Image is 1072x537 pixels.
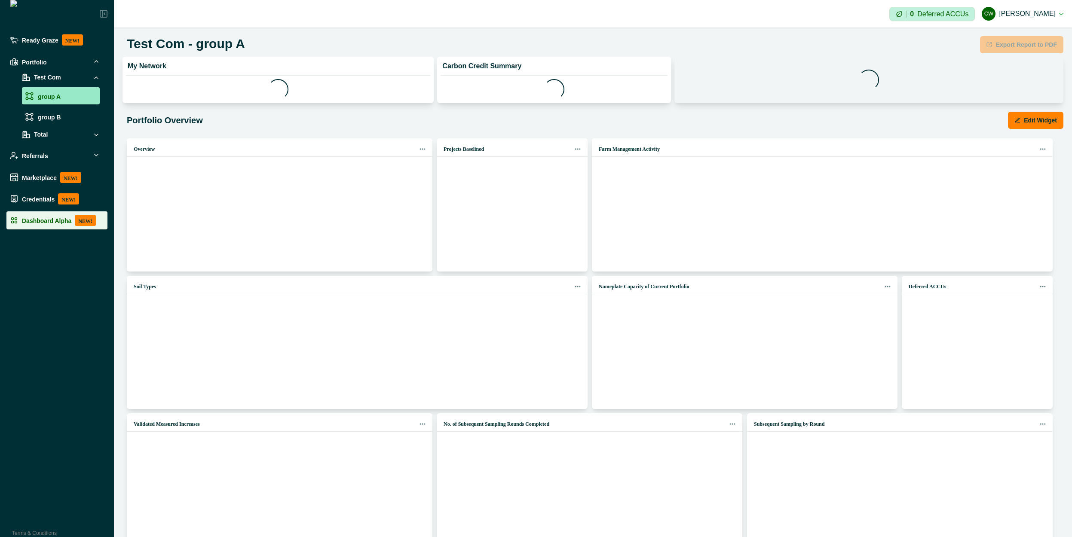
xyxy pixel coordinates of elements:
p: Total [31,130,48,139]
a: group A [22,87,100,104]
button: Edit Widget [1008,112,1063,129]
p: Marketplace [22,174,57,181]
p: No. of Subsequent Sampling Rounds Completed [444,420,549,428]
a: CredentialsNEW! [6,190,107,208]
p: NEW! [75,215,96,226]
p: NEW! [58,193,79,204]
button: Export Report to PDF [980,36,1063,53]
p: Carbon Credit Summary [442,62,521,70]
p: Projects Baselined [444,145,484,153]
a: Terms & Conditions [12,530,57,536]
p: Subsequent Sampling by Round [754,420,824,428]
p: Deferred ACCUs [909,283,946,290]
p: Soil Types [134,283,156,290]
p: Portfolio [22,58,47,65]
h5: Test Com - group A [127,36,245,52]
p: Overview [134,145,155,153]
a: group B [22,108,100,125]
p: Validated Measured Increases [134,420,200,428]
a: Dashboard AlphaNEW! [6,211,107,229]
button: cadel watson[PERSON_NAME] [982,3,1063,24]
p: NEW! [62,34,83,46]
p: Test Com [31,73,61,82]
p: Portfolio Overview [127,114,203,127]
p: 0 [910,11,914,18]
p: Ready Graze [22,37,58,43]
p: Farm Management Activity [599,145,660,153]
p: Referrals [22,152,48,159]
p: My Network [128,62,166,70]
p: Dashboard Alpha [22,217,71,224]
p: group A [38,92,61,101]
p: Credentials [22,195,55,202]
p: Nameplate Capacity of Current Portfolio [599,283,689,290]
p: group B [38,113,61,122]
p: NEW! [60,172,81,183]
a: Ready GrazeNEW! [6,31,107,49]
a: MarketplaceNEW! [6,168,107,186]
p: Deferred ACCUs [917,11,968,17]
